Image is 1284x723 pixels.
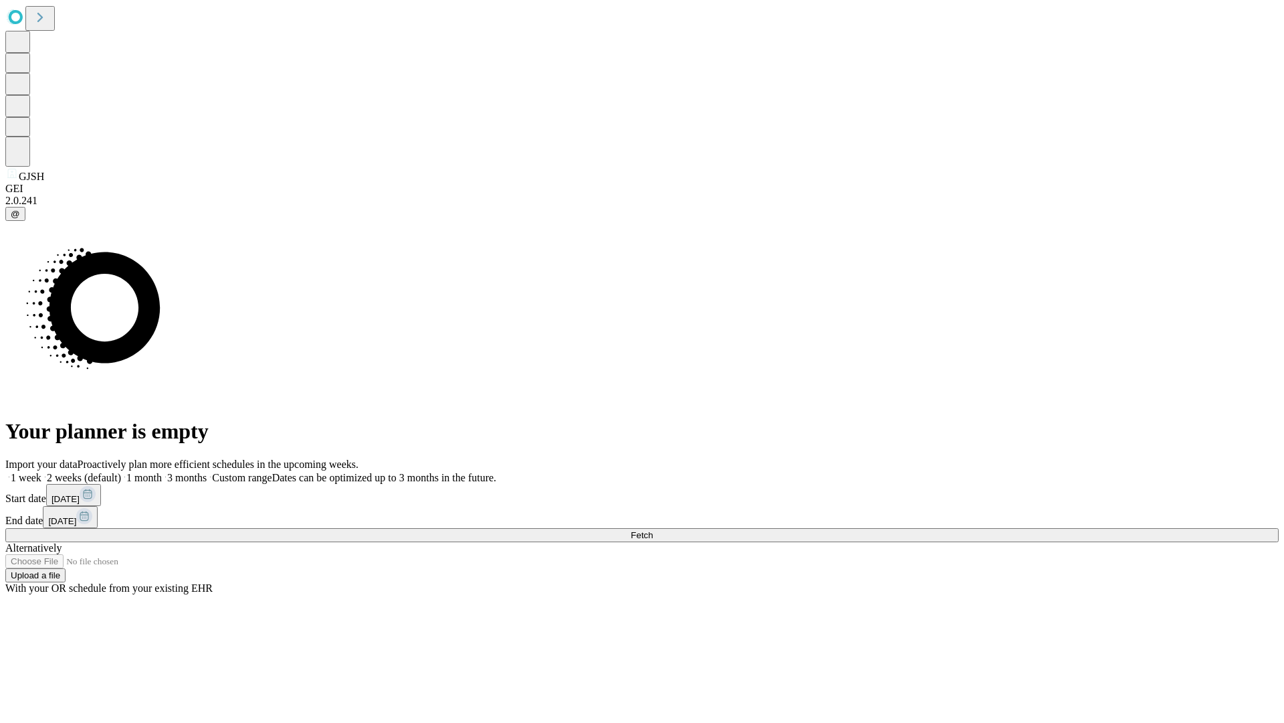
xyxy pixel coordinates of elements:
button: Fetch [5,528,1279,542]
button: [DATE] [43,506,98,528]
span: 3 months [167,472,207,483]
span: With your OR schedule from your existing EHR [5,582,213,594]
div: 2.0.241 [5,195,1279,207]
button: Upload a file [5,568,66,582]
button: [DATE] [46,484,101,506]
span: Alternatively [5,542,62,554]
span: 1 week [11,472,41,483]
span: Import your data [5,459,78,470]
h1: Your planner is empty [5,419,1279,444]
span: @ [11,209,20,219]
div: End date [5,506,1279,528]
button: @ [5,207,25,221]
span: Custom range [212,472,272,483]
span: 1 month [126,472,162,483]
span: [DATE] [51,494,80,504]
span: GJSH [19,171,44,182]
div: Start date [5,484,1279,506]
span: Proactively plan more efficient schedules in the upcoming weeks. [78,459,358,470]
div: GEI [5,183,1279,195]
span: [DATE] [48,516,76,526]
span: Fetch [631,530,653,540]
span: 2 weeks (default) [47,472,121,483]
span: Dates can be optimized up to 3 months in the future. [272,472,496,483]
